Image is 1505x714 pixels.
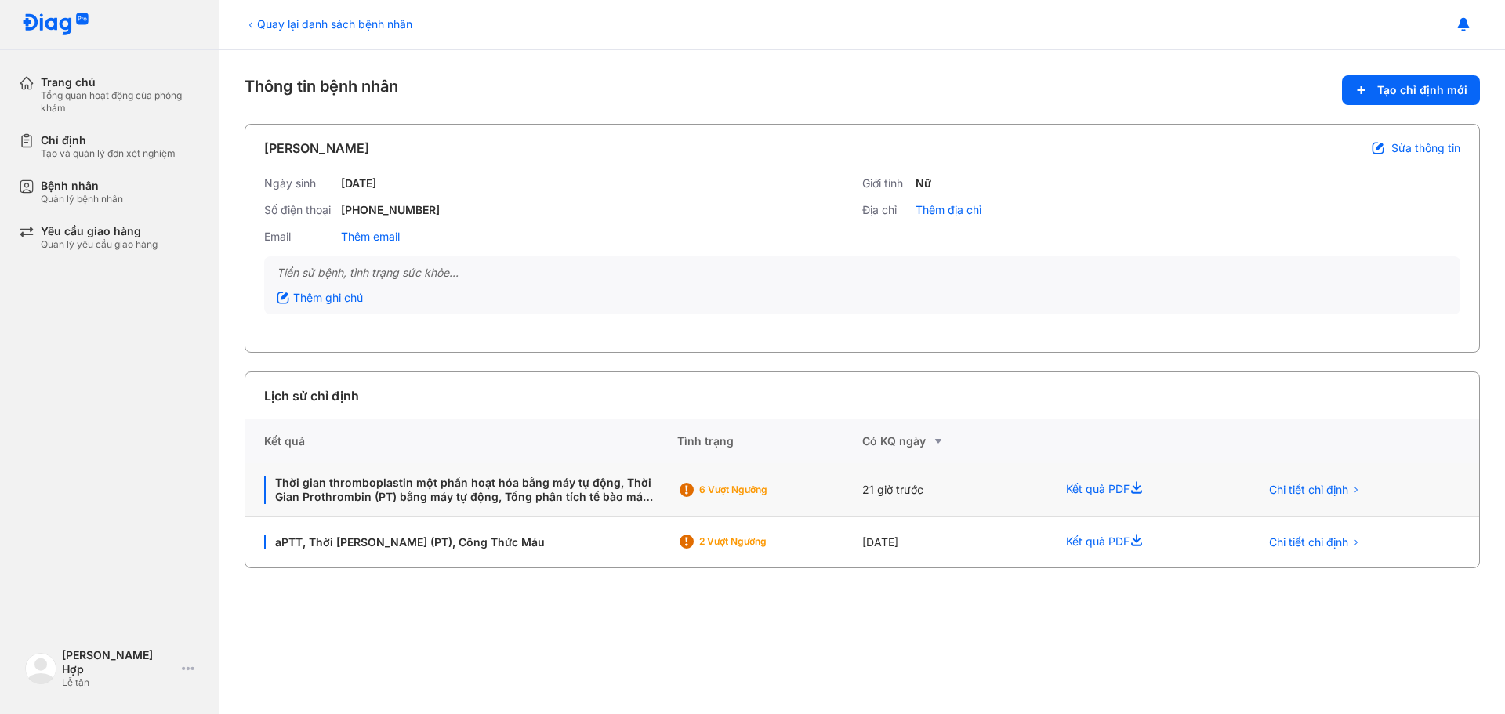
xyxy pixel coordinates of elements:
[916,176,931,190] div: Nữ
[1047,463,1240,517] div: Kết quả PDF
[22,13,89,37] img: logo
[862,432,1047,451] div: Có KQ ngày
[341,203,440,217] div: [PHONE_NUMBER]
[341,230,400,244] div: Thêm email
[1047,517,1240,567] div: Kết quả PDF
[41,133,176,147] div: Chỉ định
[41,75,201,89] div: Trang chủ
[862,463,1047,517] div: 21 giờ trước
[1342,75,1480,105] button: Tạo chỉ định mới
[277,266,1448,280] div: Tiền sử bệnh, tình trạng sức khỏe...
[341,176,376,190] div: [DATE]
[41,179,123,193] div: Bệnh nhân
[41,238,158,251] div: Quản lý yêu cầu giao hàng
[41,193,123,205] div: Quản lý bệnh nhân
[245,75,1480,105] div: Thông tin bệnh nhân
[41,224,158,238] div: Yêu cầu giao hàng
[62,648,176,676] div: [PERSON_NAME] Hợp
[245,419,677,463] div: Kết quả
[862,176,909,190] div: Giới tính
[62,676,176,689] div: Lễ tân
[264,139,369,158] div: [PERSON_NAME]
[1377,83,1467,97] span: Tạo chỉ định mới
[264,535,658,549] div: aPTT, Thời [PERSON_NAME] (PT), Công Thức Máu
[699,535,825,548] div: 2 Vượt ngưỡng
[264,386,359,405] div: Lịch sử chỉ định
[41,147,176,160] div: Tạo và quản lý đơn xét nghiệm
[1260,531,1370,554] button: Chi tiết chỉ định
[264,203,335,217] div: Số điện thoại
[1269,535,1348,549] span: Chi tiết chỉ định
[277,291,363,305] div: Thêm ghi chú
[25,653,56,684] img: logo
[264,476,658,504] div: Thời gian thromboplastin một phần hoạt hóa bằng máy tự động, Thời Gian Prothrombin (PT) bằng máy ...
[862,517,1047,567] div: [DATE]
[916,203,981,217] div: Thêm địa chỉ
[1391,141,1460,155] span: Sửa thông tin
[1260,478,1370,502] button: Chi tiết chỉ định
[264,176,335,190] div: Ngày sinh
[41,89,201,114] div: Tổng quan hoạt động của phòng khám
[1269,483,1348,497] span: Chi tiết chỉ định
[699,484,825,496] div: 6 Vượt ngưỡng
[245,16,412,32] div: Quay lại danh sách bệnh nhân
[264,230,335,244] div: Email
[677,419,862,463] div: Tình trạng
[862,203,909,217] div: Địa chỉ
